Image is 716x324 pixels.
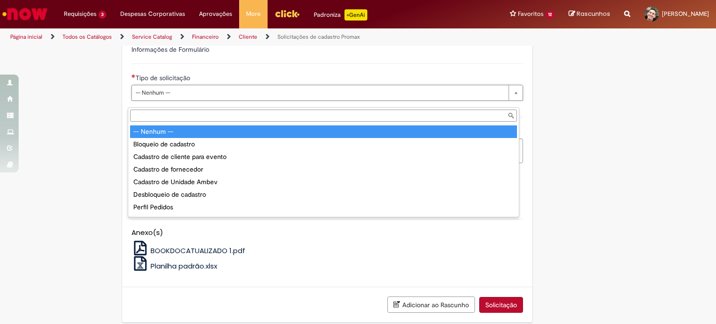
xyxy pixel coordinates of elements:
[130,151,517,163] div: Cadastro de cliente para evento
[130,188,517,201] div: Desbloqueio de cadastro
[130,163,517,176] div: Cadastro de fornecedor
[130,176,517,188] div: Cadastro de Unidade Ambev
[130,201,517,214] div: Perfil Pedidos
[128,124,519,217] ul: Tipo de solicitação
[130,214,517,226] div: Reativação de Cadastro de Clientes Promax
[130,138,517,151] div: Bloqueio de cadastro
[130,125,517,138] div: -- Nenhum --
